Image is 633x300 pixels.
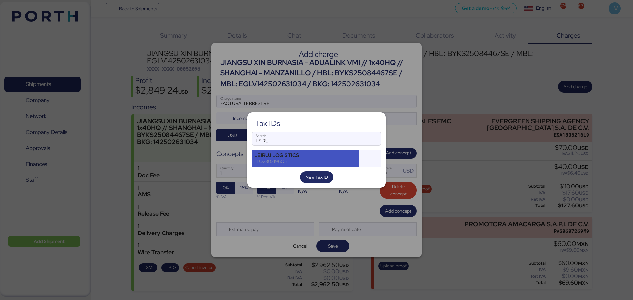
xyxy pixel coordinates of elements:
span: New Tax ID [305,173,328,181]
input: Search [252,132,381,145]
div: LEIRU.I LOGISTICS [254,152,357,158]
button: New Tax ID [300,171,333,183]
div: Tax IDs [256,121,280,126]
div: LLO2302196Q5 [254,158,357,164]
